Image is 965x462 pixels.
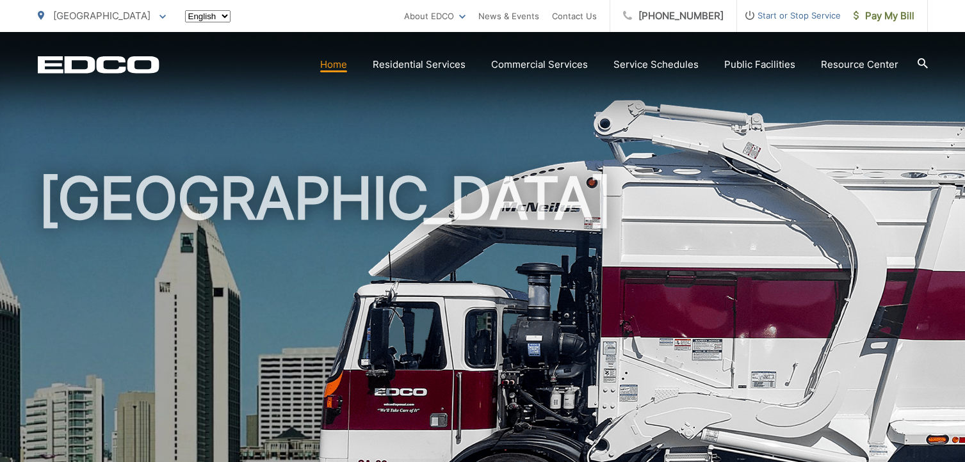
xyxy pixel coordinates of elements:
a: News & Events [478,8,539,24]
a: Public Facilities [724,57,795,72]
a: Home [320,57,347,72]
a: Contact Us [552,8,597,24]
select: Select a language [185,10,231,22]
a: About EDCO [404,8,466,24]
a: Service Schedules [613,57,699,72]
a: Commercial Services [491,57,588,72]
a: Resource Center [821,57,898,72]
span: Pay My Bill [854,8,914,24]
span: [GEOGRAPHIC_DATA] [53,10,150,22]
a: EDCD logo. Return to the homepage. [38,56,159,74]
a: Residential Services [373,57,466,72]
